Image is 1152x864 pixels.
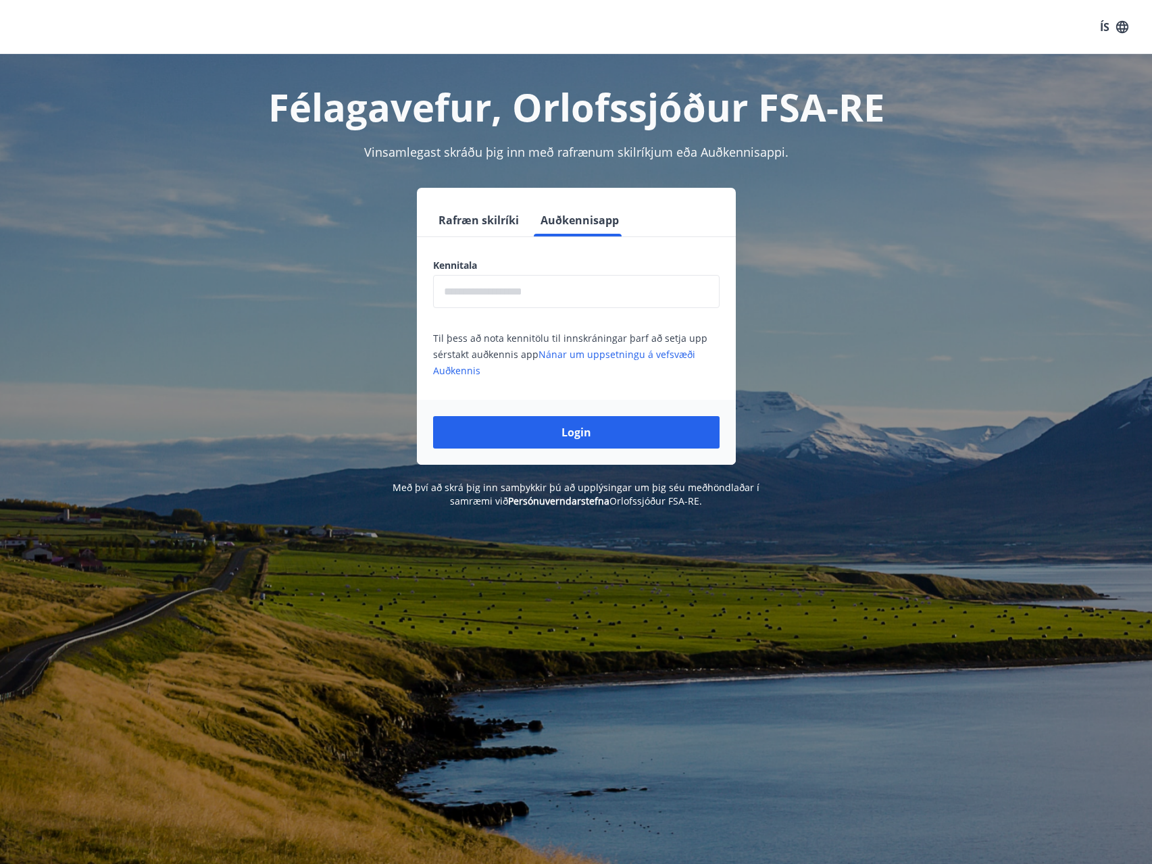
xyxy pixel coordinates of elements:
button: Login [433,416,720,449]
button: ÍS [1093,15,1136,39]
label: Kennitala [433,259,720,272]
button: Rafræn skilríki [433,204,524,236]
span: Til þess að nota kennitölu til innskráningar þarf að setja upp sérstakt auðkennis app [433,332,707,377]
a: Persónuverndarstefna [508,494,609,507]
span: Vinsamlegast skráðu þig inn með rafrænum skilríkjum eða Auðkennisappi. [364,144,788,160]
span: Með því að skrá þig inn samþykkir þú að upplýsingar um þig séu meðhöndlaðar í samræmi við Orlofss... [393,481,759,507]
a: Nánar um uppsetningu á vefsvæði Auðkennis [433,348,695,377]
button: Auðkennisapp [535,204,624,236]
h1: Félagavefur, Orlofssjóður FSA-RE [106,81,1047,132]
